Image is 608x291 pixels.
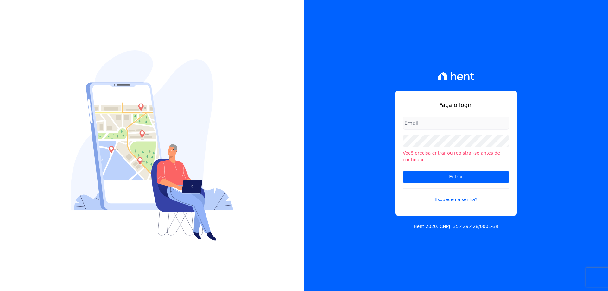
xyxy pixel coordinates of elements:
li: Você precisa entrar ou registrar-se antes de continuar. [403,150,509,163]
p: Hent 2020. CNPJ: 35.429.428/0001-39 [414,223,498,230]
h1: Faça o login [403,101,509,109]
img: Login [71,50,233,241]
input: Email [403,117,509,130]
a: Esqueceu a senha? [403,188,509,203]
input: Entrar [403,171,509,183]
